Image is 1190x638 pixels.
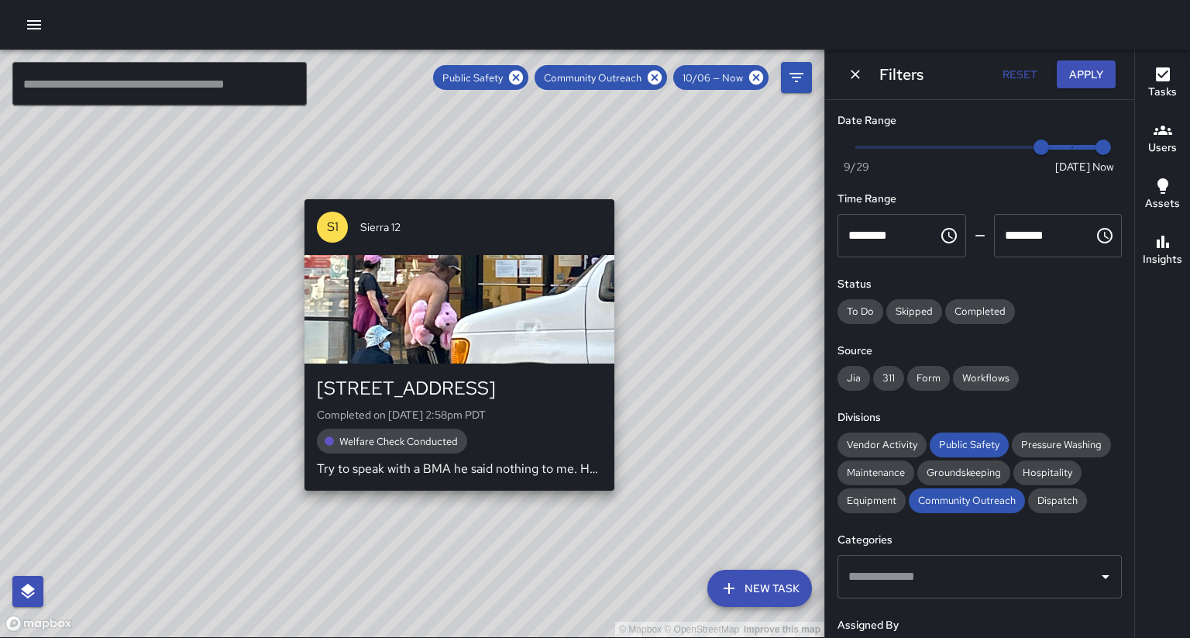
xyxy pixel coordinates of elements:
[907,366,950,391] div: Form
[535,71,651,84] span: Community Outreach
[837,409,1122,426] h6: Divisions
[673,65,769,90] div: 10/06 — Now
[837,494,906,507] span: Equipment
[317,376,602,401] div: [STREET_ADDRESS]
[879,62,923,87] h6: Filters
[1148,84,1177,101] h6: Tasks
[930,438,1009,451] span: Public Safety
[1028,494,1087,507] span: Dispatch
[837,617,1122,634] h6: Assigned By
[844,159,869,174] span: 9/29
[837,532,1122,549] h6: Categories
[1135,56,1190,112] button: Tasks
[1135,223,1190,279] button: Insights
[837,343,1122,360] h6: Source
[1145,195,1180,212] h6: Assets
[837,433,927,457] div: Vendor Activity
[1013,466,1082,479] span: Hospitality
[886,305,942,318] span: Skipped
[907,371,950,385] span: Form
[317,460,602,478] p: Try to speak with a BMA he said nothing to me. He did not respond. We are keeping a code 5 on him...
[1148,140,1177,157] h6: Users
[304,199,614,491] button: S1Sierra 12[STREET_ADDRESS]Completed on [DATE] 2:58pm PDTWelfare Check ConductedTry to speak with...
[330,435,467,448] span: Welfare Check Conducted
[535,65,667,90] div: Community Outreach
[837,366,870,391] div: Jia
[1135,167,1190,223] button: Assets
[844,63,867,86] button: Dismiss
[1135,112,1190,167] button: Users
[837,460,914,485] div: Maintenance
[781,62,812,93] button: Filters
[1013,460,1082,485] div: Hospitality
[873,366,904,391] div: 311
[953,371,1019,385] span: Workflows
[837,488,906,513] div: Equipment
[1057,60,1116,89] button: Apply
[837,191,1122,208] h6: Time Range
[317,407,602,422] p: Completed on [DATE] 2:58pm PDT
[995,60,1044,89] button: Reset
[873,371,904,385] span: 311
[327,218,339,236] p: S1
[934,220,965,251] button: Choose time, selected time is 12:00 AM
[837,438,927,451] span: Vendor Activity
[707,570,812,607] button: New Task
[837,112,1122,129] h6: Date Range
[909,494,1025,507] span: Community Outreach
[917,460,1010,485] div: Groundskeeping
[1012,433,1111,457] div: Pressure Washing
[837,299,883,324] div: To Do
[837,371,870,385] span: Jia
[837,276,1122,293] h6: Status
[930,433,1009,457] div: Public Safety
[1028,488,1087,513] div: Dispatch
[1095,566,1116,588] button: Open
[1092,159,1114,174] span: Now
[433,65,528,90] div: Public Safety
[360,219,602,235] span: Sierra 12
[837,466,914,479] span: Maintenance
[945,305,1015,318] span: Completed
[1012,438,1111,451] span: Pressure Washing
[837,305,883,318] span: To Do
[433,71,512,84] span: Public Safety
[909,488,1025,513] div: Community Outreach
[1143,251,1182,268] h6: Insights
[886,299,942,324] div: Skipped
[953,366,1019,391] div: Workflows
[1055,159,1090,174] span: [DATE]
[673,71,752,84] span: 10/06 — Now
[945,299,1015,324] div: Completed
[1089,220,1120,251] button: Choose time, selected time is 11:59 PM
[917,466,1010,479] span: Groundskeeping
